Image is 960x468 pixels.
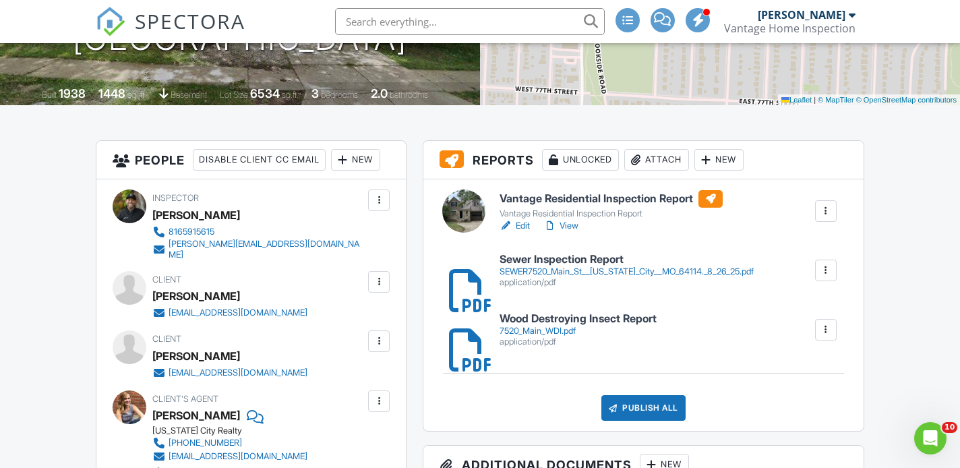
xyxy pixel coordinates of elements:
div: [PERSON_NAME] [758,8,845,22]
span: Client [152,334,181,344]
span: SPECTORA [135,7,245,35]
div: Vantage Home Inspection [724,22,856,35]
span: bedrooms [321,90,358,100]
span: Client's Agent [152,394,218,404]
div: Unlocked [542,149,619,171]
a: SPECTORA [96,18,245,47]
div: SEWER7520_Main_St__[US_STATE]_City__MO_64114._8_26_25.pdf [500,266,754,277]
a: 8165915615 [152,225,365,239]
div: [PHONE_NUMBER] [169,438,242,448]
div: 1448 [98,86,125,100]
div: Vantage Residential Inspection Report [500,208,723,219]
a: Leaflet [781,96,812,104]
span: Lot Size [220,90,248,100]
a: Vantage Residential Inspection Report Vantage Residential Inspection Report [500,190,723,220]
span: Built [42,90,57,100]
a: © OpenStreetMap contributors [856,96,957,104]
iframe: Intercom live chat [914,422,947,455]
span: basement [171,90,207,100]
div: 2.0 [371,86,388,100]
a: [EMAIL_ADDRESS][DOMAIN_NAME] [152,366,307,380]
div: Disable Client CC Email [193,149,326,171]
div: 6534 [250,86,280,100]
div: 3 [311,86,319,100]
a: Edit [500,219,530,233]
div: application/pdf [500,277,754,288]
div: application/pdf [500,337,657,347]
span: Client [152,274,181,285]
div: [PERSON_NAME] [152,286,240,306]
h3: People [96,141,406,179]
div: New [331,149,380,171]
a: Sewer Inspection Report SEWER7520_Main_St__[US_STATE]_City__MO_64114._8_26_25.pdf application/pdf [500,254,754,288]
div: [US_STATE] City Realty [152,426,318,436]
div: [PERSON_NAME][EMAIL_ADDRESS][DOMAIN_NAME] [169,239,365,260]
div: 8165915615 [169,227,214,237]
a: [EMAIL_ADDRESS][DOMAIN_NAME] [152,306,307,320]
h6: Wood Destroying Insect Report [500,313,657,325]
div: [EMAIL_ADDRESS][DOMAIN_NAME] [169,451,307,462]
a: [PERSON_NAME][EMAIL_ADDRESS][DOMAIN_NAME] [152,239,365,260]
span: Inspector [152,193,199,203]
h3: Reports [423,141,864,179]
a: View [543,219,578,233]
h6: Vantage Residential Inspection Report [500,190,723,208]
span: sq. ft. [127,90,146,100]
span: sq.ft. [282,90,299,100]
div: [EMAIL_ADDRESS][DOMAIN_NAME] [169,368,307,378]
a: [PERSON_NAME] [152,405,240,426]
div: 1938 [59,86,86,100]
span: bathrooms [390,90,428,100]
span: | [814,96,816,104]
span: 10 [942,422,957,433]
a: [PHONE_NUMBER] [152,436,307,450]
img: The Best Home Inspection Software - Spectora [96,7,125,36]
div: 7520_Main_WDI.pdf [500,326,657,337]
div: Publish All [601,395,686,421]
div: Attach [624,149,689,171]
div: [EMAIL_ADDRESS][DOMAIN_NAME] [169,308,307,318]
div: New [694,149,744,171]
a: Wood Destroying Insect Report 7520_Main_WDI.pdf application/pdf [500,313,657,347]
a: © MapTiler [818,96,854,104]
h6: Sewer Inspection Report [500,254,754,266]
div: [PERSON_NAME] [152,346,240,366]
a: [EMAIL_ADDRESS][DOMAIN_NAME] [152,450,307,463]
input: Search everything... [335,8,605,35]
div: [PERSON_NAME] [152,205,240,225]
